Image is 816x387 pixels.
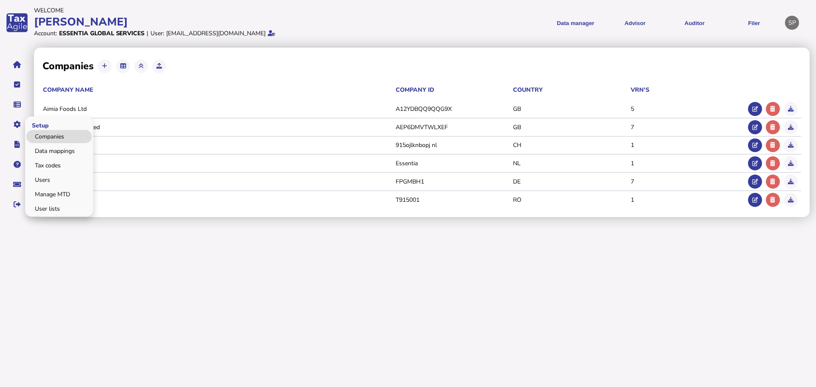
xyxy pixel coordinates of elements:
td: 7 [630,123,748,132]
button: Shows a dropdown of Data manager options [549,12,602,33]
button: Help pages [8,155,26,173]
td: GB [513,123,630,132]
button: Add a new company [98,59,112,73]
td: Trendyol [42,195,395,204]
button: Home [8,56,26,73]
div: [EMAIL_ADDRESS][DOMAIN_NAME] [166,29,266,37]
td: AEP6DMVTWLXEF [395,123,513,132]
menu: navigate products [410,12,781,33]
td: 1 [630,141,748,150]
td: CH [513,141,630,150]
a: Data mappings [26,144,92,158]
span: Setup [25,115,53,135]
th: Company Name [42,85,395,100]
td: Flora Prima GmbH [42,177,395,186]
td: Apption Labs Limited [42,123,395,132]
button: Data manager [8,96,26,113]
div: | [147,29,148,37]
h2: Companies [42,58,801,75]
td: RO [513,195,630,204]
div: Account: [34,29,57,37]
td: 7 [630,177,748,186]
button: Upload companies from Excel [134,59,148,73]
a: Tax codes [26,159,92,172]
a: Manage MTD [26,188,92,201]
td: 915ojlknbopj nl [395,141,513,150]
td: FPGMBH1 [395,177,513,186]
td: T915001 [395,195,513,204]
td: GB [513,105,630,113]
a: Users [26,173,92,186]
i: Email verified [268,30,275,36]
a: Companies [26,130,92,143]
button: Shows a dropdown of VAT Advisor options [608,12,662,33]
div: Profile settings [785,16,799,30]
button: Raise a support ticket [8,175,26,193]
th: VRN's [630,85,748,100]
div: Essentia Global Services [59,29,144,37]
div: [PERSON_NAME] [34,14,405,29]
button: Manage settings [8,116,26,133]
a: User lists [26,202,92,215]
button: Export companies to Excel [116,59,130,73]
td: Aimia Foods Ltd [42,105,395,113]
button: Tasks [8,76,26,93]
button: Sign out [8,195,26,213]
div: Welcome [34,6,405,14]
td: DE [513,177,630,186]
button: Auditor [668,12,721,33]
i: Data manager [14,105,21,105]
button: Filer [727,12,781,33]
th: Company ID [395,85,513,100]
div: User: [150,29,164,37]
td: CDC [42,141,395,150]
td: Essentia [395,159,513,168]
button: Developer hub links [8,136,26,153]
td: 5 [630,105,748,113]
th: Country [513,85,630,100]
td: 1 [630,195,748,204]
td: Essentia demo [42,159,395,168]
td: 1 [630,159,748,168]
td: NL [513,159,630,168]
td: A12YDBQQ9QQG9X [395,105,513,113]
button: Upload a single company [152,59,166,73]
